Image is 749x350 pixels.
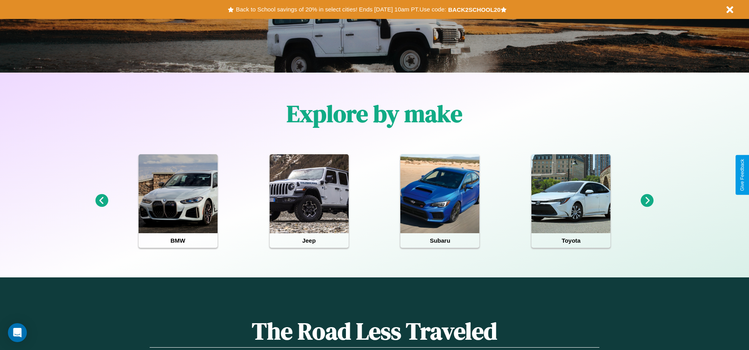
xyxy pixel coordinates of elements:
[400,233,479,248] h4: Subaru
[287,97,462,130] h1: Explore by make
[139,233,218,248] h4: BMW
[531,233,610,248] h4: Toyota
[270,233,349,248] h4: Jeep
[150,315,599,348] h1: The Road Less Traveled
[234,4,448,15] button: Back to School savings of 20% in select cities! Ends [DATE] 10am PT.Use code:
[740,159,745,191] div: Give Feedback
[448,6,501,13] b: BACK2SCHOOL20
[8,323,27,342] div: Open Intercom Messenger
